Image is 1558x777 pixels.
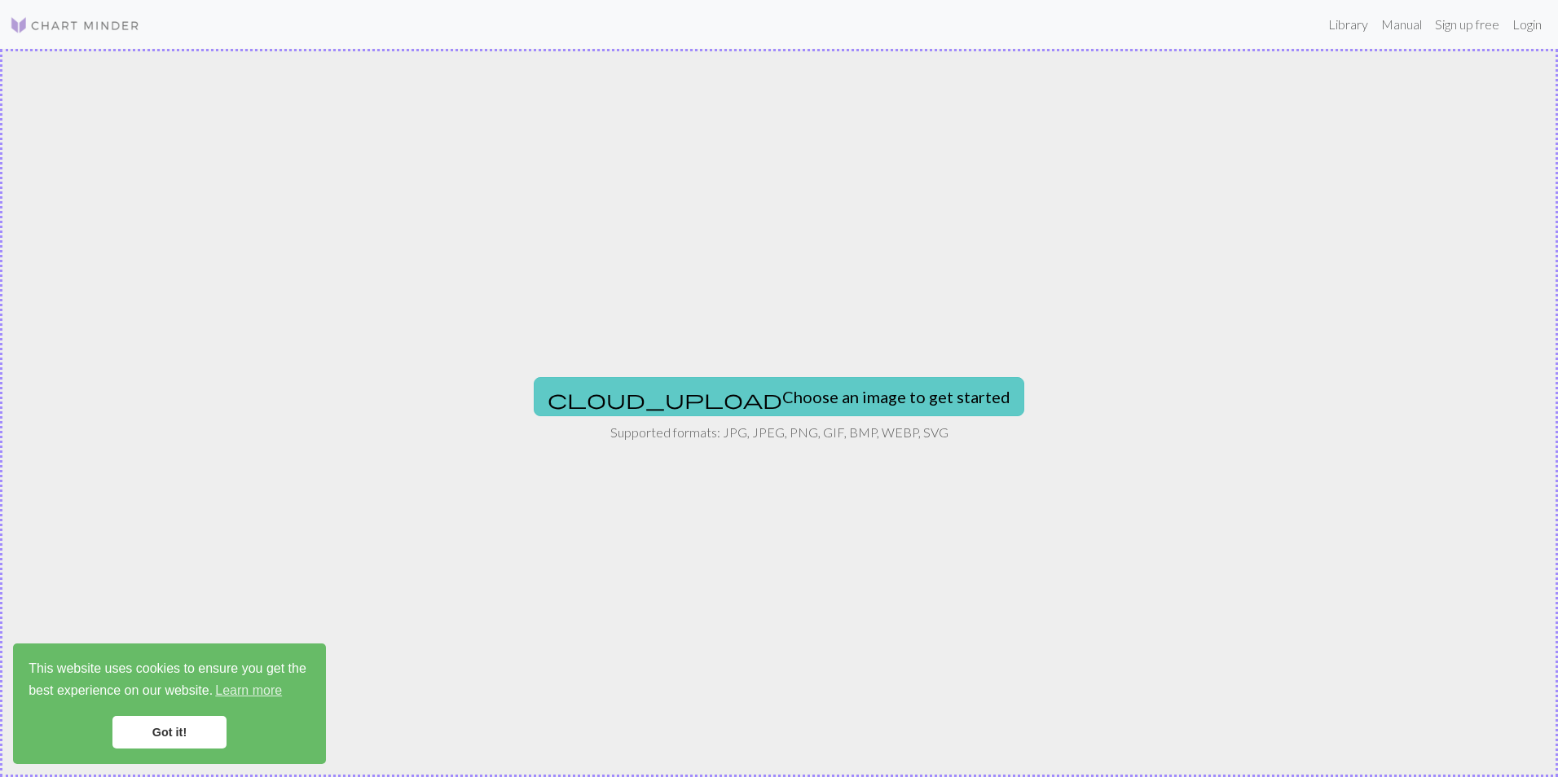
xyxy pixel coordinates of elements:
p: Supported formats: JPG, JPEG, PNG, GIF, BMP, WEBP, SVG [610,423,948,442]
a: Login [1506,8,1548,41]
button: Choose an image to get started [534,377,1024,416]
div: cookieconsent [13,643,326,764]
a: dismiss cookie message [112,716,227,748]
img: Logo [10,15,140,35]
span: cloud_upload [548,388,782,410]
span: This website uses cookies to ensure you get the best experience on our website. [29,659,310,703]
a: Sign up free [1428,8,1506,41]
a: Manual [1375,8,1428,41]
a: learn more about cookies [213,678,284,703]
a: Library [1322,8,1375,41]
